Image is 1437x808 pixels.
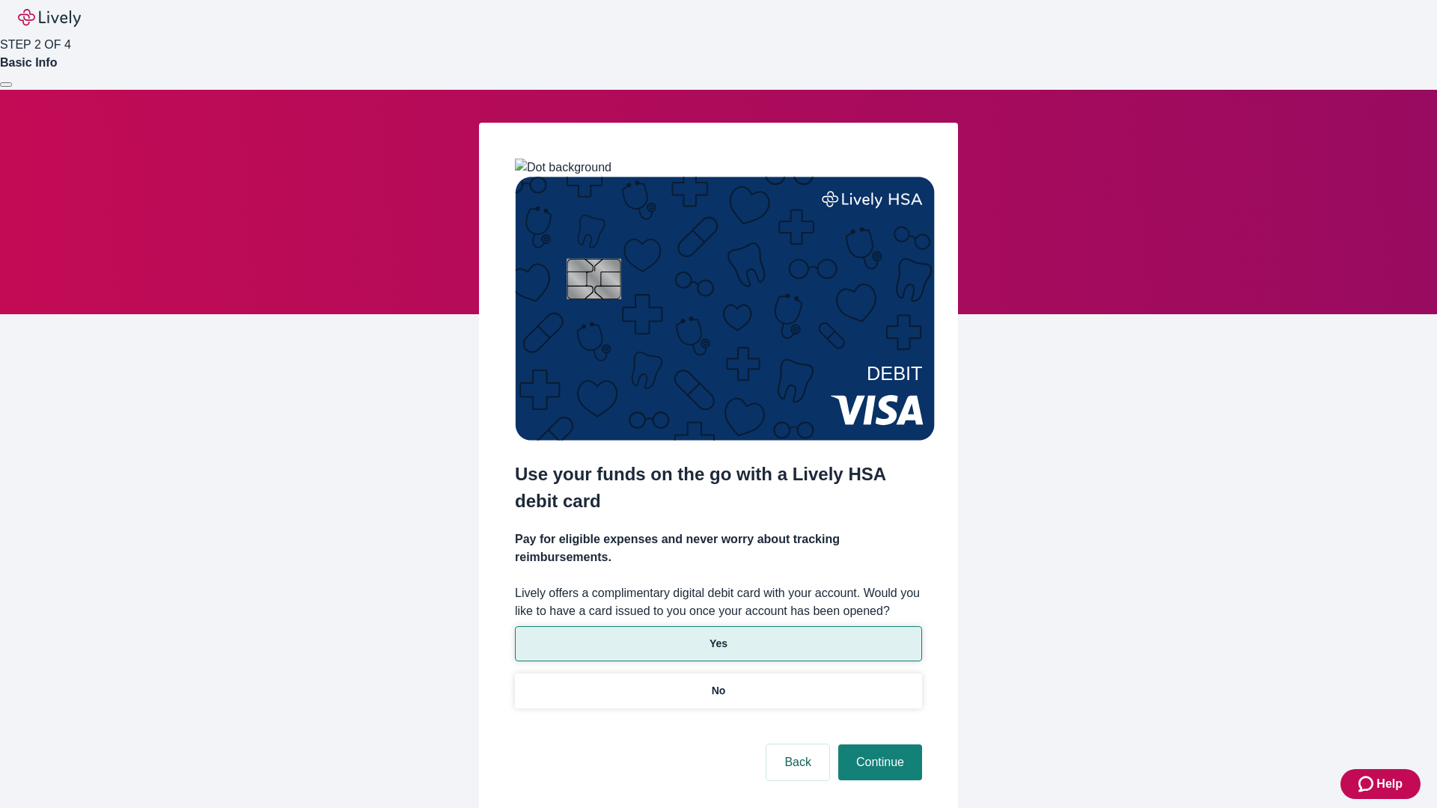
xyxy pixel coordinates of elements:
[515,584,922,620] label: Lively offers a complimentary digital debit card with your account. Would you like to have a card...
[515,530,922,566] h4: Pay for eligible expenses and never worry about tracking reimbursements.
[515,159,611,177] img: Dot background
[712,683,726,699] p: No
[515,673,922,708] button: No
[710,636,727,652] p: Yes
[1376,775,1403,793] span: Help
[1358,775,1376,793] svg: Zendesk support icon
[1340,769,1421,799] button: Zendesk support iconHelp
[515,177,935,441] img: Debit card
[515,626,922,661] button: Yes
[766,744,829,780] button: Back
[515,461,922,515] h2: Use your funds on the go with a Lively HSA debit card
[18,9,81,27] img: Lively
[838,744,922,780] button: Continue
